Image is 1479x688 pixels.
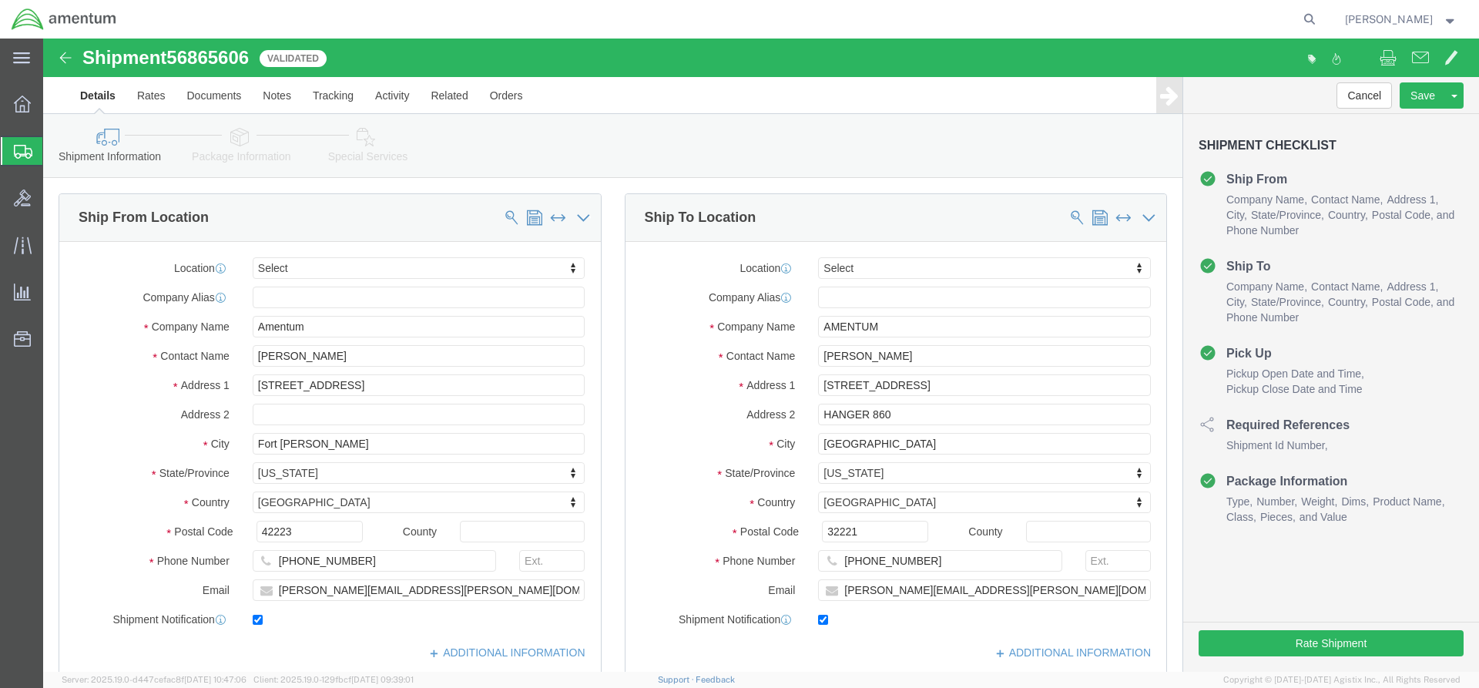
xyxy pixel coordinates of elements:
img: logo [11,8,117,31]
span: Server: 2025.19.0-d447cefac8f [62,675,246,684]
span: Copyright © [DATE]-[DATE] Agistix Inc., All Rights Reserved [1223,673,1461,686]
span: Timothy Lindsey [1345,11,1433,28]
a: Feedback [696,675,735,684]
span: [DATE] 09:39:01 [351,675,414,684]
span: [DATE] 10:47:06 [184,675,246,684]
button: [PERSON_NAME] [1344,10,1458,29]
iframe: FS Legacy Container [43,39,1479,672]
span: Client: 2025.19.0-129fbcf [253,675,414,684]
a: Support [658,675,696,684]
